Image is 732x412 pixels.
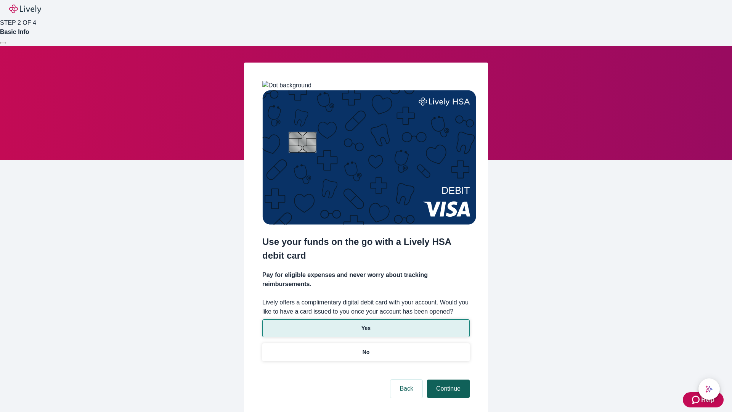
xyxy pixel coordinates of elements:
span: Help [701,395,714,404]
p: Yes [361,324,371,332]
h4: Pay for eligible expenses and never worry about tracking reimbursements. [262,270,470,289]
p: No [363,348,370,356]
img: Lively [9,5,41,14]
button: Continue [427,380,470,398]
button: Zendesk support iconHelp [683,392,724,407]
img: Dot background [262,81,311,90]
img: Debit card [262,90,476,225]
svg: Lively AI Assistant [705,385,713,393]
button: chat [698,378,720,400]
button: Yes [262,319,470,337]
button: Back [390,380,422,398]
label: Lively offers a complimentary digital debit card with your account. Would you like to have a card... [262,298,470,316]
h2: Use your funds on the go with a Lively HSA debit card [262,235,470,262]
svg: Zendesk support icon [692,395,701,404]
button: No [262,343,470,361]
